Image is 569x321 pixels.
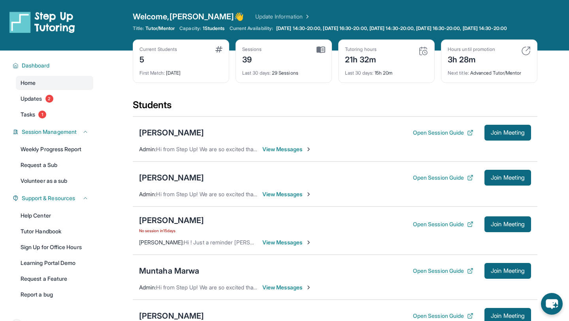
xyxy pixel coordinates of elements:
span: Current Availability: [230,25,273,32]
a: Volunteer as a sub [16,174,93,188]
span: Dashboard [22,62,50,69]
div: Sessions [242,46,262,53]
span: View Messages [262,145,312,153]
span: Last 30 days : [345,70,373,76]
img: card [215,46,222,53]
div: 39 [242,53,262,65]
div: [PERSON_NAME] [139,172,204,183]
a: Updates2 [16,92,93,106]
button: Support & Resources [19,194,89,202]
a: Help Center [16,208,93,223]
a: Report a bug [16,287,93,302]
span: Title: [133,25,144,32]
button: Join Meeting [484,125,531,141]
div: Tutoring hours [345,46,377,53]
a: Home [16,76,93,90]
button: Open Session Guide [413,129,473,137]
button: Open Session Guide [413,267,473,275]
img: card [317,46,325,53]
a: [DATE] 14:30-20:00, [DATE] 16:30-20:00, [DATE] 14:30-20:00, [DATE] 16:30-20:00, [DATE] 14:30-20:00 [275,25,509,32]
button: Dashboard [19,62,89,69]
div: Current Students [139,46,177,53]
a: Tutor Handbook [16,224,93,238]
span: Support & Resources [22,194,75,202]
button: Open Session Guide [413,312,473,320]
div: 5 [139,53,177,65]
span: Admin : [139,191,156,197]
a: Sign Up for Office Hours [16,240,93,254]
span: Capacity: [179,25,201,32]
span: [DATE] 14:30-20:00, [DATE] 16:30-20:00, [DATE] 14:30-20:00, [DATE] 16:30-20:00, [DATE] 14:30-20:00 [276,25,507,32]
img: Chevron-Right [305,239,312,246]
a: Request a Feature [16,272,93,286]
img: card [521,46,531,56]
span: Updates [21,95,42,103]
span: 1 Students [203,25,225,32]
div: Students [133,99,537,116]
span: View Messages [262,238,312,246]
button: chat-button [541,293,563,315]
div: [PERSON_NAME] [139,215,204,226]
img: Chevron-Right [305,191,312,197]
span: Join Meeting [491,268,525,273]
span: Tasks [21,111,35,118]
a: Update Information [255,13,311,21]
button: Open Session Guide [413,220,473,228]
span: Admin : [139,284,156,291]
button: Open Session Guide [413,174,473,182]
span: Welcome, [PERSON_NAME] 👋 [133,11,244,22]
div: [PERSON_NAME] [139,127,204,138]
span: Join Meeting [491,313,525,318]
div: 21h 32m [345,53,377,65]
span: No session in 15 days [139,227,204,234]
span: [PERSON_NAME] : [139,239,184,246]
span: Last 30 days : [242,70,271,76]
button: Join Meeting [484,263,531,279]
a: Weekly Progress Report [16,142,93,156]
div: 3h 28m [448,53,495,65]
img: card [418,46,428,56]
img: Chevron Right [303,13,311,21]
img: Chevron-Right [305,146,312,152]
div: 15h 20m [345,65,428,76]
button: Join Meeting [484,216,531,232]
div: Advanced Tutor/Mentor [448,65,531,76]
span: Next title : [448,70,469,76]
span: Join Meeting [491,130,525,135]
span: 1 [38,111,46,118]
span: View Messages [262,190,312,198]
button: Session Management [19,128,89,136]
div: [DATE] [139,65,222,76]
span: View Messages [262,283,312,291]
div: Muntaha Marwa [139,265,199,276]
div: 29 Sessions [242,65,325,76]
span: Tutor/Mentor [145,25,175,32]
span: 2 [45,95,53,103]
span: Join Meeting [491,175,525,180]
span: Join Meeting [491,222,525,227]
a: Learning Portal Demo [16,256,93,270]
button: Join Meeting [484,170,531,186]
span: Session Management [22,128,77,136]
span: First Match : [139,70,165,76]
img: Chevron-Right [305,284,312,291]
a: Request a Sub [16,158,93,172]
span: Admin : [139,146,156,152]
img: logo [9,11,75,33]
div: Hours until promotion [448,46,495,53]
span: Hi ! Just a reminder [PERSON_NAME] has a session [DATE] at 5:45 [184,239,351,246]
a: Tasks1 [16,107,93,122]
span: Home [21,79,36,87]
